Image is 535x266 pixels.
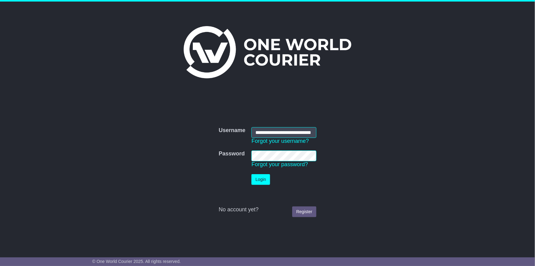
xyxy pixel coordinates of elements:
[251,161,308,167] a: Forgot your password?
[219,151,245,157] label: Password
[184,26,351,78] img: One World
[251,138,309,144] a: Forgot your username?
[251,174,270,185] button: Login
[92,259,181,264] span: © One World Courier 2025. All rights reserved.
[219,127,245,134] label: Username
[292,206,316,217] a: Register
[219,206,316,213] div: No account yet?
